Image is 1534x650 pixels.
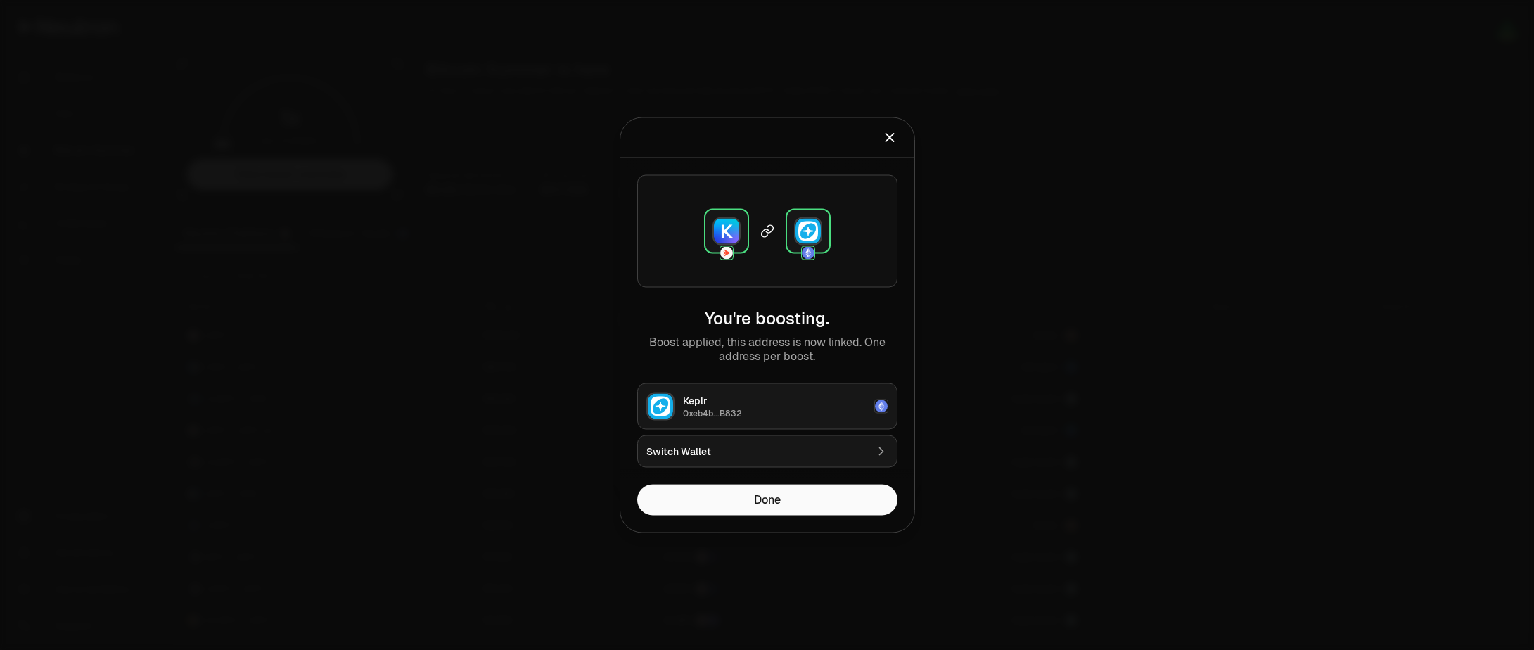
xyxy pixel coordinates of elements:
img: Keplr [795,219,821,244]
img: Keplr [714,219,739,244]
button: Switch Wallet [637,435,897,468]
img: Ethereum Logo [875,400,888,413]
button: Done [637,485,897,516]
img: Ethereum Logo [802,247,814,260]
img: Keplr [648,394,673,419]
div: 0xeb4b...B832 [683,408,866,419]
button: Close [882,128,897,148]
div: Switch Wallet [646,445,866,459]
h2: You're boosting. [637,307,897,330]
div: Keplr [683,394,866,408]
p: Boost applied, this address is now linked. One address per boost. [637,336,897,364]
img: Neutron Logo [720,247,733,260]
